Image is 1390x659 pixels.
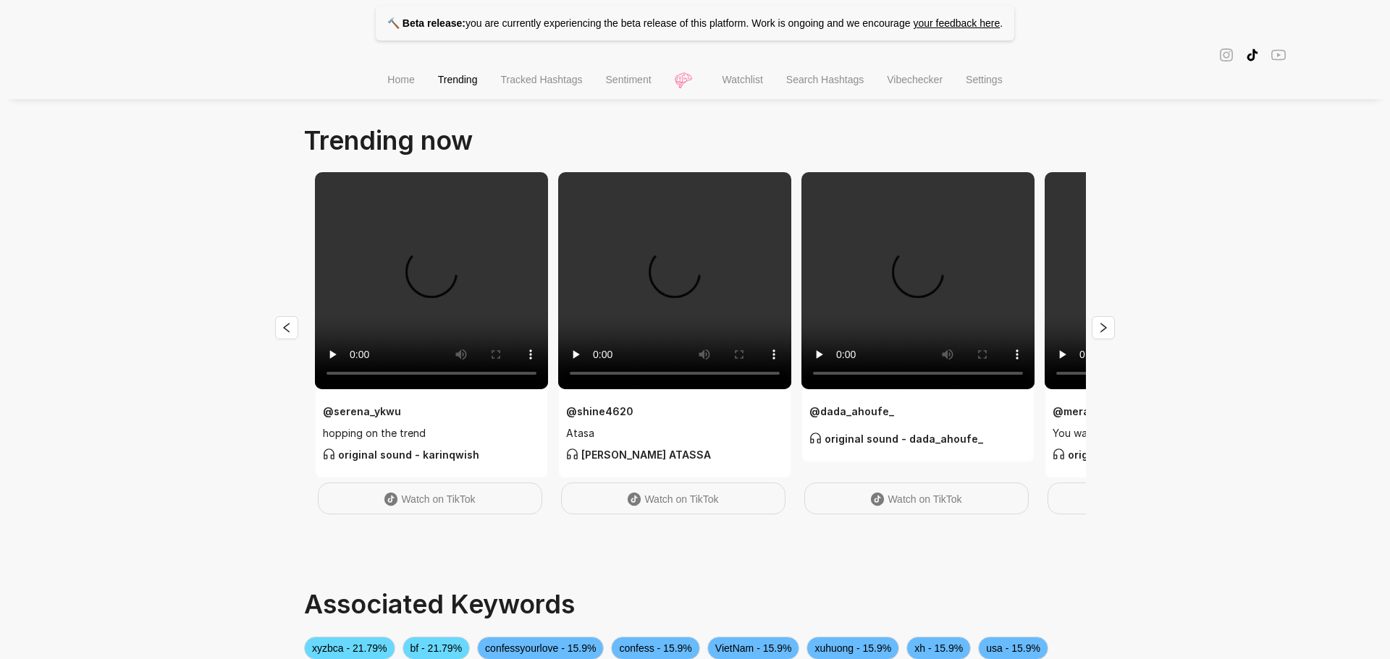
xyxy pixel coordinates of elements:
span: Vibechecker [887,74,943,85]
span: Watch on TikTok [401,493,475,505]
span: youtube [1271,46,1286,63]
strong: 🔨 Beta release: [387,17,466,29]
strong: @ serena_ykwu [323,405,401,417]
strong: @ shine4620 [566,405,633,417]
span: hopping on the trend [323,425,540,441]
strong: original sound - karinqwish [1053,448,1209,461]
span: You wanted me to do this trend with her [1053,425,1270,441]
span: Trending [438,74,478,85]
span: Trending now [304,124,473,156]
span: customer-service [566,448,578,460]
span: Search Hashtags [786,74,864,85]
span: Sentiment [606,74,652,85]
span: customer-service [1053,448,1065,460]
span: Associated Keywords [304,588,575,620]
span: Home [387,74,414,85]
span: customer-service [809,432,822,444]
span: Settings [966,74,1003,85]
span: left [281,322,292,333]
a: Watch on TikTok [318,482,542,514]
span: right [1098,322,1109,333]
span: Atasa [566,425,783,441]
span: customer-service [323,448,335,460]
p: you are currently experiencing the beta release of this platform. Work is ongoing and we encourage . [376,6,1014,41]
span: instagram [1219,46,1234,63]
span: Tracked Hashtags [500,74,582,85]
strong: @ merayad_ [1053,405,1113,417]
span: Watch on TikTok [888,493,961,505]
a: Watch on TikTok [804,482,1029,514]
a: your feedback here [913,17,1000,29]
span: Watch on TikTok [644,493,718,505]
a: Watch on TikTok [561,482,785,514]
span: Watchlist [723,74,763,85]
strong: original sound - karinqwish [323,448,479,461]
strong: original sound - dada_ahoufe_ [809,433,983,445]
strong: @ dada_ahoufe_ [809,405,894,417]
a: Watch on TikTok [1048,482,1272,514]
strong: [PERSON_NAME] ATASSA [566,448,711,461]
